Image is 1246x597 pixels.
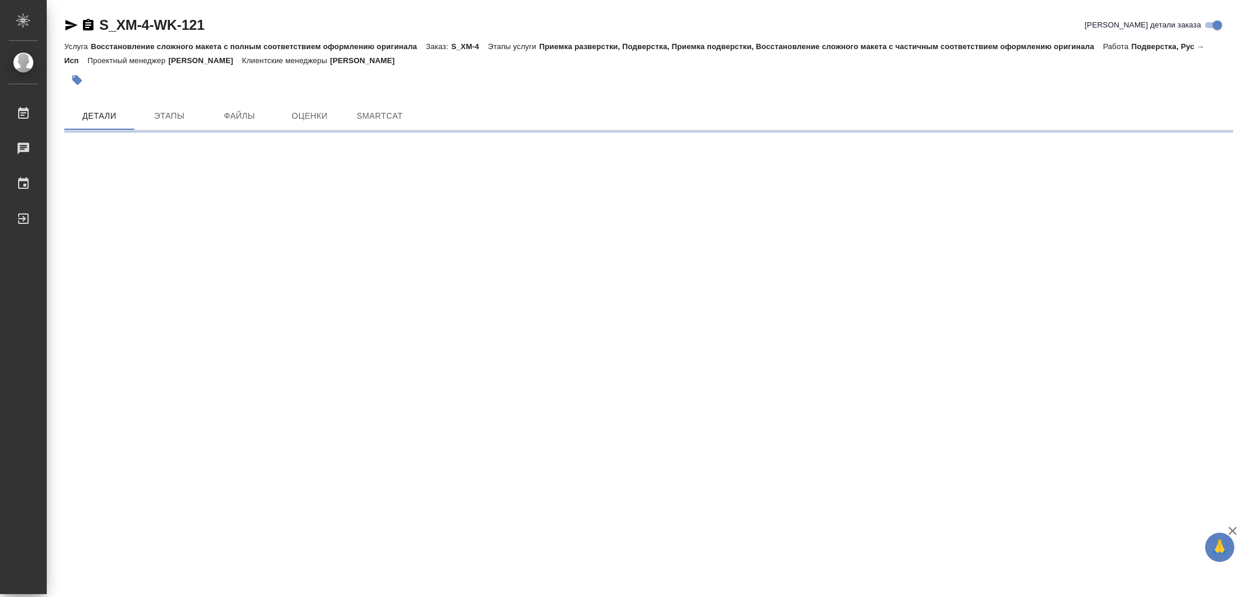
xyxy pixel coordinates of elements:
span: [PERSON_NAME] детали заказа [1085,19,1201,31]
p: Восстановление сложного макета с полным соответствием оформлению оригинала [91,42,426,51]
button: Скопировать ссылку для ЯМессенджера [64,18,78,32]
button: 🙏 [1205,533,1234,562]
p: Приемка разверстки, Подверстка, Приемка подверстки, Восстановление сложного макета с частичным со... [539,42,1103,51]
p: Этапы услуги [488,42,539,51]
button: Скопировать ссылку [81,18,95,32]
p: [PERSON_NAME] [168,56,242,65]
p: Клиентские менеджеры [242,56,330,65]
p: Проектный менеджер [88,56,168,65]
span: Этапы [141,109,197,123]
span: SmartCat [352,109,408,123]
p: Услуга [64,42,91,51]
p: S_XM-4 [451,42,488,51]
a: S_XM-4-WK-121 [99,17,204,33]
p: Работа [1103,42,1132,51]
span: Оценки [282,109,338,123]
span: Детали [71,109,127,123]
span: 🙏 [1210,535,1230,560]
span: Файлы [211,109,268,123]
p: [PERSON_NAME] [330,56,404,65]
p: Заказ: [426,42,451,51]
button: Добавить тэг [64,67,90,93]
